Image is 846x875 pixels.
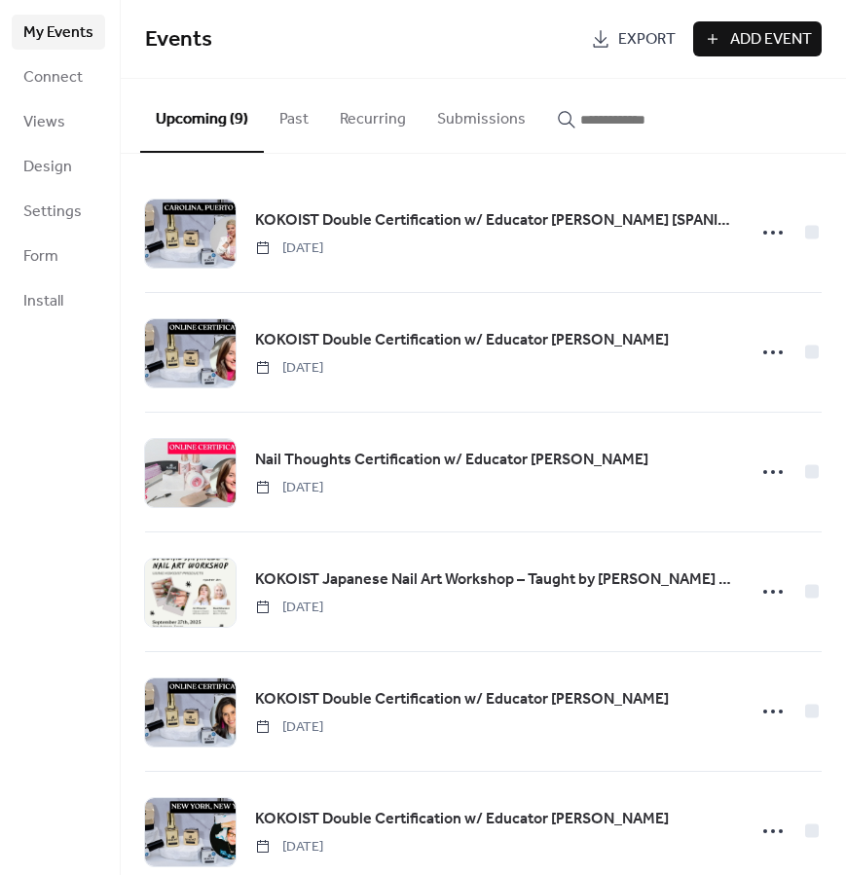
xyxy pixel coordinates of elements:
[255,448,648,473] a: Nail Thoughts Certification w/ Educator [PERSON_NAME]
[12,283,105,318] a: Install
[255,717,323,738] span: [DATE]
[23,156,72,179] span: Design
[422,79,541,151] button: Submissions
[12,238,105,273] a: Form
[255,837,323,857] span: [DATE]
[12,104,105,139] a: Views
[145,18,212,61] span: Events
[581,21,685,56] a: Export
[12,149,105,184] a: Design
[255,478,323,498] span: [DATE]
[693,21,822,56] button: Add Event
[23,21,93,45] span: My Events
[255,358,323,379] span: [DATE]
[12,194,105,229] a: Settings
[12,59,105,94] a: Connect
[255,449,648,472] span: Nail Thoughts Certification w/ Educator [PERSON_NAME]
[23,201,82,224] span: Settings
[255,687,669,712] a: KOKOIST Double Certification w/ Educator [PERSON_NAME]
[264,79,324,151] button: Past
[255,329,669,352] span: KOKOIST Double Certification w/ Educator [PERSON_NAME]
[255,567,734,593] a: KOKOIST Japanese Nail Art Workshop – Taught by [PERSON_NAME] and [PERSON_NAME]
[255,598,323,618] span: [DATE]
[255,208,734,234] a: KOKOIST Double Certification w/ Educator [PERSON_NAME] [SPANISH]
[255,808,669,831] span: KOKOIST Double Certification w/ Educator [PERSON_NAME]
[23,66,83,90] span: Connect
[140,79,264,153] button: Upcoming (9)
[255,238,323,259] span: [DATE]
[23,245,58,269] span: Form
[255,209,734,233] span: KOKOIST Double Certification w/ Educator [PERSON_NAME] [SPANISH]
[324,79,422,151] button: Recurring
[12,15,105,50] a: My Events
[255,568,734,592] span: KOKOIST Japanese Nail Art Workshop – Taught by [PERSON_NAME] and [PERSON_NAME]
[255,807,669,832] a: KOKOIST Double Certification w/ Educator [PERSON_NAME]
[23,111,65,134] span: Views
[255,328,669,353] a: KOKOIST Double Certification w/ Educator [PERSON_NAME]
[255,688,669,711] span: KOKOIST Double Certification w/ Educator [PERSON_NAME]
[618,28,676,52] span: Export
[23,290,63,313] span: Install
[730,28,812,52] span: Add Event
